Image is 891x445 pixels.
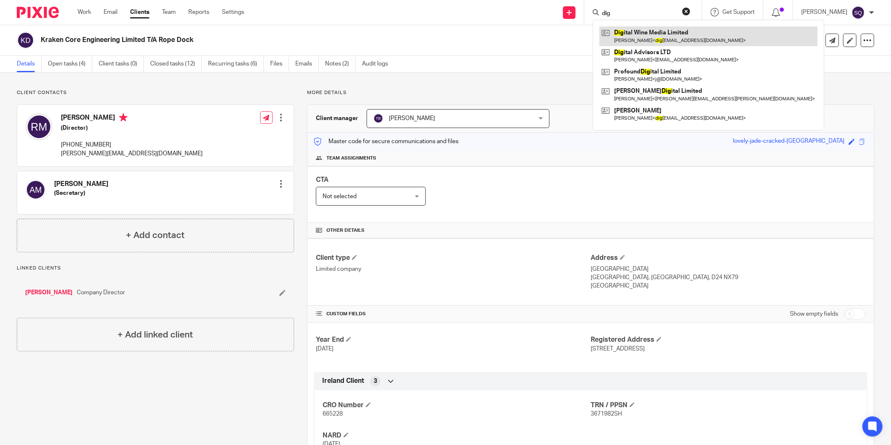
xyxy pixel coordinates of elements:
[323,431,591,440] h4: NARD
[188,8,209,16] a: Reports
[852,6,865,19] img: svg%3E
[17,265,294,272] p: Linked clients
[591,411,622,417] span: 3671982SH
[26,113,52,140] img: svg%3E
[362,56,394,72] a: Audit logs
[119,113,128,122] i: Primary
[591,273,865,282] p: [GEOGRAPHIC_DATA], [GEOGRAPHIC_DATA], D24 NX79
[389,115,435,121] span: [PERSON_NAME]
[790,310,838,318] label: Show empty fields
[316,335,591,344] h4: Year End
[162,8,176,16] a: Team
[26,180,46,200] img: svg%3E
[316,265,591,273] p: Limited company
[591,401,859,410] h4: TRN / PPSN
[733,137,844,147] div: lovely-jade-cracked-[GEOGRAPHIC_DATA]
[316,346,333,352] span: [DATE]
[99,56,144,72] a: Client tasks (0)
[150,56,202,72] a: Closed tasks (12)
[17,7,59,18] img: Pixie
[722,9,755,15] span: Get Support
[591,265,865,273] p: [GEOGRAPHIC_DATA]
[17,89,294,96] p: Client contacts
[61,124,203,132] h5: (Director)
[326,155,376,162] span: Team assignments
[307,89,874,96] p: More details
[270,56,289,72] a: Files
[77,288,125,297] span: Company Director
[54,189,108,197] h5: (Secretary)
[323,411,343,417] span: 665228
[591,254,865,262] h4: Address
[601,10,677,18] input: Search
[591,346,645,352] span: [STREET_ADDRESS]
[130,8,149,16] a: Clients
[801,8,847,16] p: [PERSON_NAME]
[117,328,193,341] h4: + Add linked client
[316,114,358,123] h3: Client manager
[126,229,185,242] h4: + Add contact
[326,227,365,234] span: Other details
[323,194,357,199] span: Not selected
[374,377,377,385] span: 3
[54,180,108,188] h4: [PERSON_NAME]
[591,282,865,290] p: [GEOGRAPHIC_DATA]
[222,8,244,16] a: Settings
[322,377,364,385] span: Ireland Client
[323,401,591,410] h4: CRO Number
[682,7,690,16] button: Clear
[48,56,92,72] a: Open tasks (4)
[295,56,319,72] a: Emails
[104,8,117,16] a: Email
[41,36,616,44] h2: Kraken Core Engineering Limited T/A Rope Dock
[316,254,591,262] h4: Client type
[25,288,73,297] a: [PERSON_NAME]
[591,335,865,344] h4: Registered Address
[61,141,203,149] p: [PHONE_NUMBER]
[17,31,34,49] img: svg%3E
[314,137,459,146] p: Master code for secure communications and files
[17,56,42,72] a: Details
[325,56,356,72] a: Notes (2)
[316,176,328,183] span: CTA
[61,113,203,124] h4: [PERSON_NAME]
[61,149,203,158] p: [PERSON_NAME][EMAIL_ADDRESS][DOMAIN_NAME]
[78,8,91,16] a: Work
[373,113,383,123] img: svg%3E
[208,56,264,72] a: Recurring tasks (6)
[316,311,591,317] h4: CUSTOM FIELDS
